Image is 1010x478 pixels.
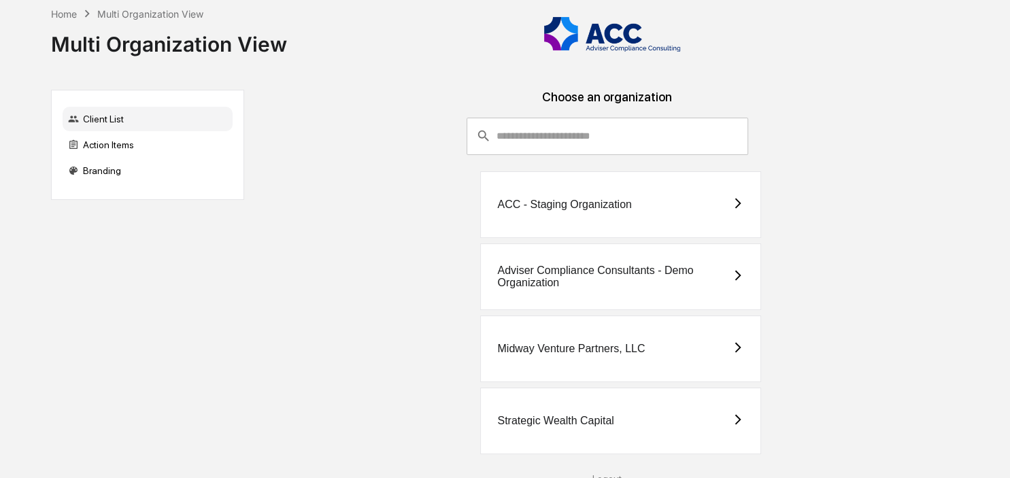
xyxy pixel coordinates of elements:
div: Midway Venture Partners, LLC [497,343,645,355]
div: Branding [63,158,233,183]
div: Strategic Wealth Capital [497,415,613,427]
div: ACC - Staging Organization [497,199,631,211]
div: Multi Organization View [97,8,203,20]
div: Action Items [63,133,233,157]
div: Multi Organization View [51,21,287,56]
iframe: Open customer support [966,433,1003,470]
img: Adviser Compliance Consulting [544,17,680,52]
div: Choose an organization [255,90,960,118]
div: Home [51,8,77,20]
div: Client List [63,107,233,131]
div: consultant-dashboard__filter-organizations-search-bar [467,118,749,154]
div: Adviser Compliance Consultants - Demo Organization [497,264,732,289]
